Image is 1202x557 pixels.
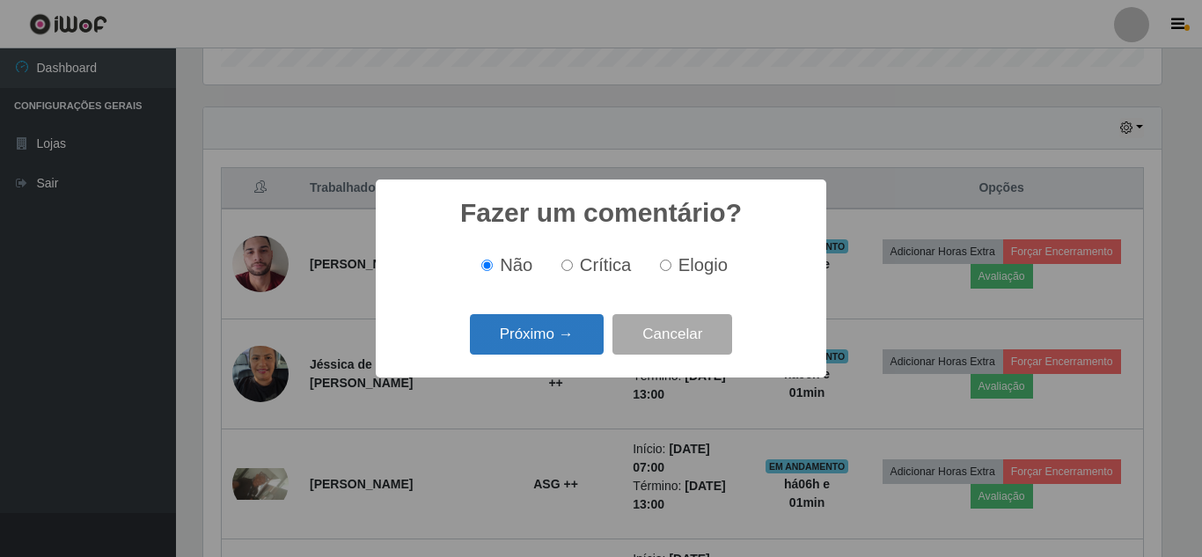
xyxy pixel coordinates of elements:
[500,255,532,275] span: Não
[481,260,493,271] input: Não
[470,314,604,355] button: Próximo →
[660,260,671,271] input: Elogio
[612,314,732,355] button: Cancelar
[580,255,632,275] span: Crítica
[678,255,728,275] span: Elogio
[561,260,573,271] input: Crítica
[460,197,742,229] h2: Fazer um comentário?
